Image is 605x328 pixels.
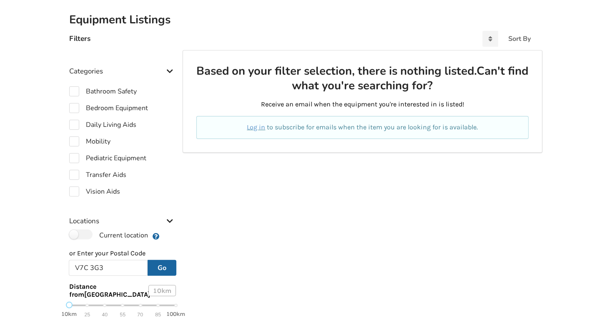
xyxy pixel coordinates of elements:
[69,230,148,240] label: Current location
[247,123,265,131] a: Log in
[69,34,90,43] h4: Filters
[155,310,161,320] span: 85
[84,310,90,320] span: 25
[69,249,176,258] p: or Enter your Postal Code
[69,260,148,276] input: Post Code
[196,64,529,93] h2: Based on your filter selection, there is nothing listed. Can't find what you're searching for?
[508,35,531,42] div: Sort By
[69,86,137,96] label: Bathroom Safety
[69,170,126,180] label: Transfer Aids
[69,120,136,130] label: Daily Living Aids
[69,136,110,146] label: Mobility
[62,310,77,318] strong: 10km
[102,310,108,320] span: 40
[69,50,176,80] div: Categories
[69,13,536,27] h2: Equipment Listings
[69,103,148,113] label: Bedroom Equipment
[148,260,176,276] button: Go
[138,310,143,320] span: 70
[196,100,529,109] p: Receive an email when the equipment you're interested in is listed!
[166,310,185,318] strong: 100km
[120,310,126,320] span: 55
[148,285,176,296] div: 10 km
[206,123,519,132] p: to subscribe for emails when the item you are looking for is available.
[69,283,150,298] span: Distance from [GEOGRAPHIC_DATA]
[69,200,176,230] div: Locations
[69,153,146,163] label: Pediatric Equipment
[69,187,120,197] label: Vision Aids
